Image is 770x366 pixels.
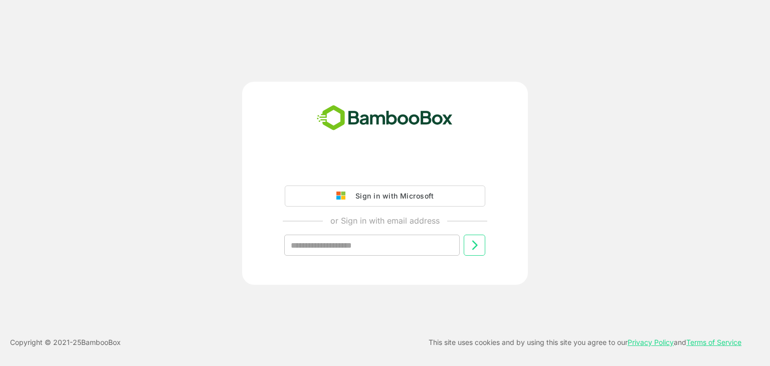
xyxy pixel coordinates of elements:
[311,102,458,135] img: bamboobox
[628,338,674,346] a: Privacy Policy
[280,157,490,179] iframe: Sign in with Google Button
[350,190,434,203] div: Sign in with Microsoft
[686,338,741,346] a: Terms of Service
[330,215,440,227] p: or Sign in with email address
[285,186,485,207] button: Sign in with Microsoft
[429,336,741,348] p: This site uses cookies and by using this site you agree to our and
[336,192,350,201] img: google
[10,336,121,348] p: Copyright © 2021- 25 BambooBox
